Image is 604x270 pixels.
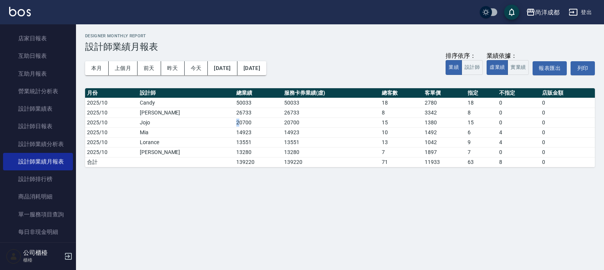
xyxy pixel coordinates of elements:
[423,108,466,118] td: 3342
[9,7,31,16] img: Logo
[282,147,380,157] td: 13280
[423,147,466,157] td: 1897
[234,118,282,127] td: 20700
[3,47,73,65] a: 互助日報表
[466,127,497,137] td: 6
[566,5,595,19] button: 登出
[161,61,185,75] button: 昨天
[282,157,380,167] td: 139220
[487,52,529,60] div: 業績依據：
[282,127,380,137] td: 14923
[237,61,266,75] button: [DATE]
[3,100,73,118] a: 設計師業績表
[138,98,234,108] td: Candy
[85,118,138,127] td: 2025/10
[540,98,595,108] td: 0
[423,88,466,98] th: 客單價
[497,157,540,167] td: 8
[208,61,237,75] button: [DATE]
[466,88,497,98] th: 指定
[540,147,595,157] td: 0
[138,127,234,137] td: Mia
[533,61,567,75] button: 報表匯出
[3,83,73,100] a: 營業統計分析表
[497,98,540,108] td: 0
[138,147,234,157] td: [PERSON_NAME]
[380,88,423,98] th: 總客數
[540,157,595,167] td: 0
[282,137,380,147] td: 13551
[535,8,560,17] div: 尚洋成都
[3,135,73,153] a: 設計師業績分析表
[540,137,595,147] td: 0
[540,127,595,137] td: 0
[85,157,138,167] td: 合計
[466,137,497,147] td: 9
[138,137,234,147] td: Lorance
[380,108,423,118] td: 8
[234,157,282,167] td: 139220
[380,98,423,108] td: 18
[234,88,282,98] th: 總業績
[85,108,138,118] td: 2025/10
[85,88,138,98] th: 月份
[3,170,73,188] a: 設計師排行榜
[138,108,234,118] td: [PERSON_NAME]
[423,127,466,137] td: 1492
[380,157,423,167] td: 71
[380,127,423,137] td: 10
[446,52,483,60] div: 排序依序：
[423,118,466,127] td: 1380
[138,61,161,75] button: 前天
[85,98,138,108] td: 2025/10
[497,118,540,127] td: 0
[497,147,540,157] td: 0
[497,137,540,147] td: 4
[234,108,282,118] td: 26733
[138,88,234,98] th: 設計師
[446,60,462,75] button: 業績
[3,153,73,170] a: 設計師業績月報表
[85,127,138,137] td: 2025/10
[423,137,466,147] td: 1042
[540,118,595,127] td: 0
[423,98,466,108] td: 2780
[138,118,234,127] td: Jojo
[466,108,497,118] td: 8
[234,98,282,108] td: 50033
[466,157,497,167] td: 63
[540,88,595,98] th: 店販金額
[462,60,483,75] button: 設計師
[85,147,138,157] td: 2025/10
[497,88,540,98] th: 不指定
[234,137,282,147] td: 13551
[466,147,497,157] td: 7
[508,60,529,75] button: 實業績
[423,157,466,167] td: 11933
[282,98,380,108] td: 50033
[23,249,62,257] h5: 公司櫃檯
[571,61,595,75] button: 列印
[234,127,282,137] td: 14923
[85,41,595,52] h3: 設計師業績月報表
[504,5,519,20] button: save
[3,188,73,205] a: 商品消耗明細
[85,137,138,147] td: 2025/10
[6,249,21,264] img: Person
[85,88,595,167] table: a dense table
[3,118,73,135] a: 設計師日報表
[85,33,595,38] h2: Designer Monthly Report
[540,108,595,118] td: 0
[282,88,380,98] th: 服務卡券業績(虛)
[185,61,208,75] button: 今天
[497,127,540,137] td: 4
[23,257,62,264] p: 櫃檯
[466,98,497,108] td: 18
[523,5,563,20] button: 尚洋成都
[487,60,508,75] button: 虛業績
[380,137,423,147] td: 13
[380,118,423,127] td: 15
[3,206,73,223] a: 單一服務項目查詢
[282,118,380,127] td: 20700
